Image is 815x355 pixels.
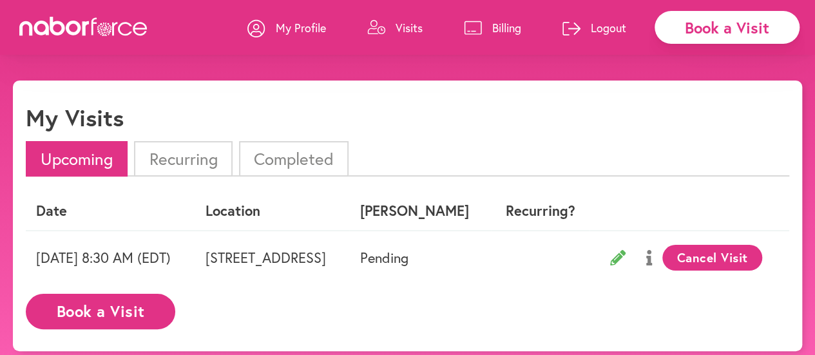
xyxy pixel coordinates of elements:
[562,8,626,47] a: Logout
[247,8,326,47] a: My Profile
[367,8,423,47] a: Visits
[464,8,521,47] a: Billing
[26,141,128,177] li: Upcoming
[134,141,232,177] li: Recurring
[26,294,175,329] button: Book a Visit
[349,231,491,284] td: Pending
[195,231,349,284] td: [STREET_ADDRESS]
[655,11,800,44] div: Book a Visit
[26,104,124,131] h1: My Visits
[26,303,175,316] a: Book a Visit
[662,245,762,271] button: Cancel Visit
[396,20,423,35] p: Visits
[349,192,491,230] th: [PERSON_NAME]
[26,192,195,230] th: Date
[26,231,195,284] td: [DATE] 8:30 AM (EDT)
[239,141,349,177] li: Completed
[491,192,590,230] th: Recurring?
[195,192,349,230] th: Location
[276,20,326,35] p: My Profile
[492,20,521,35] p: Billing
[591,20,626,35] p: Logout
